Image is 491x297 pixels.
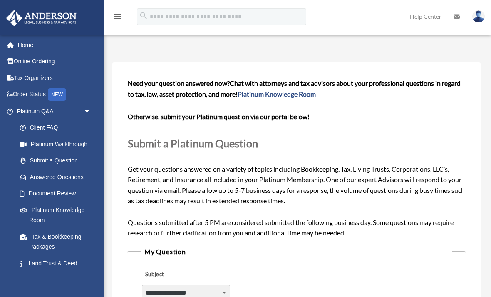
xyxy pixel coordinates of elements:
span: Chat with attorneys and tax advisors about your professional questions in regard to tax, law, ass... [128,79,461,98]
a: Answered Questions [12,169,104,185]
i: menu [112,12,122,22]
a: Submit a Question [12,152,100,169]
a: Document Review [12,185,104,202]
a: Order StatusNEW [6,86,104,103]
b: Otherwise, submit your Platinum question via our portal below! [128,112,310,120]
legend: My Question [141,246,452,257]
a: Land Trust & Deed Forum [12,255,104,282]
a: Platinum Walkthrough [12,136,104,152]
div: NEW [48,88,66,101]
img: Anderson Advisors Platinum Portal [4,10,79,26]
a: Platinum Knowledge Room [238,90,316,98]
span: arrow_drop_down [83,103,100,120]
a: Online Ordering [6,53,104,70]
a: Platinum Knowledge Room [12,202,104,228]
label: Subject [142,269,221,281]
span: Need your question answered now? [128,79,230,87]
a: Tax & Bookkeeping Packages [12,228,104,255]
span: Get your questions answered on a variety of topics including Bookkeeping, Tax, Living Trusts, Cor... [128,79,465,237]
img: User Pic [472,10,485,22]
i: search [139,11,148,20]
a: Platinum Q&Aarrow_drop_down [6,103,104,120]
a: Client FAQ [12,120,104,136]
a: menu [112,15,122,22]
a: Tax Organizers [6,70,104,86]
span: Submit a Platinum Question [128,137,258,150]
a: Home [6,37,104,53]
